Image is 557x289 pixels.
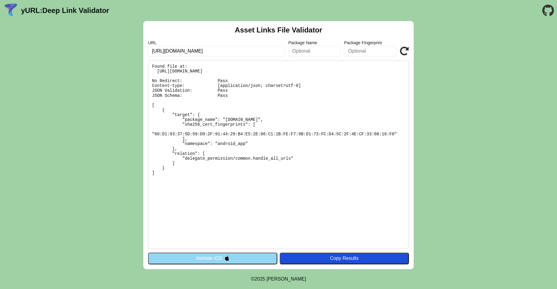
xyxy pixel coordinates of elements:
[288,46,341,57] input: Optional
[283,256,406,261] div: Copy Results
[344,46,396,57] input: Optional
[224,256,230,261] img: appleIcon.svg
[280,253,409,264] button: Copy Results
[148,46,285,57] input: Required
[254,276,265,281] span: 2025
[148,40,285,45] label: URL
[288,40,341,45] label: Package Name
[235,26,322,34] h2: Asset Links File Validator
[266,276,306,281] a: Michael Ibragimchayev's Personal Site
[148,253,277,264] button: Validate iOS
[3,3,19,18] img: yURL Logo
[251,269,306,289] footer: ©
[344,40,396,45] label: Package Fingerprint
[148,60,409,249] pre: Found file at: [URL][DOMAIN_NAME] No Redirect: Pass Content-type: [application/json; charset=utf-...
[21,6,109,15] a: yURL:Deep Link Validator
